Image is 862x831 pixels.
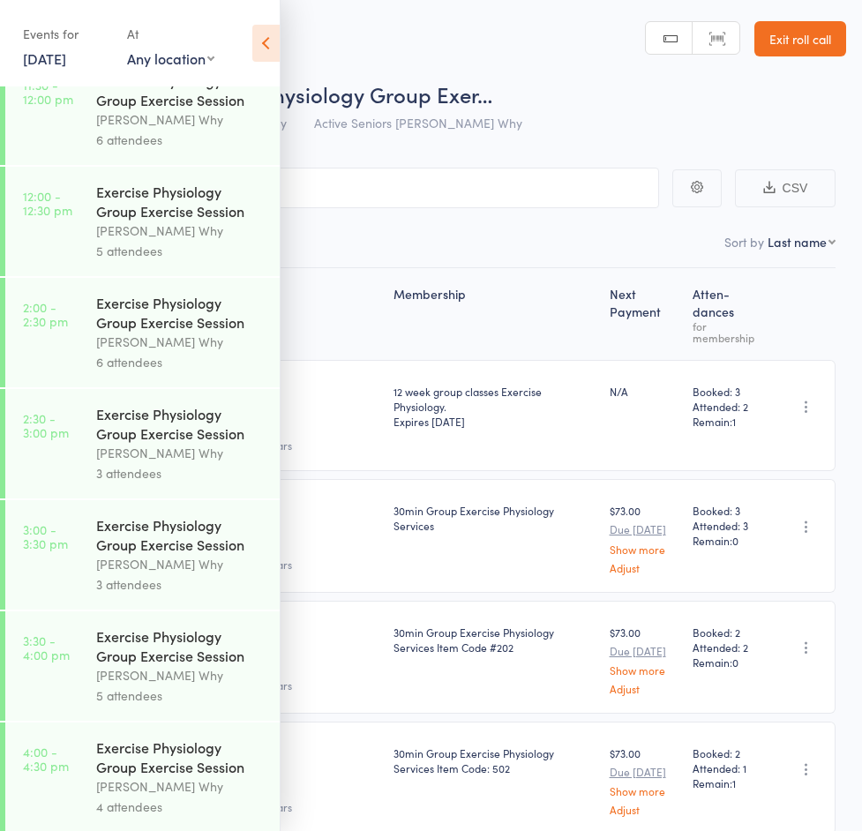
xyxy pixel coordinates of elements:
[693,775,764,790] span: Remain:
[23,300,68,328] time: 2:00 - 2:30 pm
[610,766,678,778] small: Due [DATE]
[693,399,764,414] span: Attended: 2
[394,625,596,655] div: 30min Group Exercise Physiology Services Item Code #202
[394,414,596,429] div: Expires [DATE]
[610,804,678,815] a: Adjust
[96,241,265,261] div: 5 attendees
[96,109,265,130] div: [PERSON_NAME] Why
[23,633,70,662] time: 3:30 - 4:00 pm
[23,411,69,439] time: 2:30 - 3:00 pm
[23,78,73,106] time: 11:30 - 12:00 pm
[96,776,265,797] div: [PERSON_NAME] Why
[96,443,265,463] div: [PERSON_NAME] Why
[610,625,678,694] div: $73.00
[724,233,764,251] label: Sort by
[732,655,738,670] span: 0
[96,352,265,372] div: 6 attendees
[23,745,69,773] time: 4:00 - 4:30 pm
[23,522,68,550] time: 3:00 - 3:30 pm
[693,745,764,760] span: Booked: 2
[96,665,265,685] div: [PERSON_NAME] Why
[5,500,280,610] a: 3:00 -3:30 pmExercise Physiology Group Exercise Session[PERSON_NAME] Why3 attendees
[610,523,678,535] small: Due [DATE]
[610,664,678,676] a: Show more
[314,114,522,131] span: Active Seniors [PERSON_NAME] Why
[175,79,492,109] span: Exercise Physiology Group Exer…
[768,233,827,251] div: Last name
[693,760,764,775] span: Attended: 1
[394,503,596,533] div: 30min Group Exercise Physiology Services
[610,785,678,797] a: Show more
[23,189,72,217] time: 12:00 - 12:30 pm
[754,21,846,56] a: Exit roll call
[693,414,764,429] span: Remain:
[732,775,736,790] span: 1
[5,611,280,721] a: 3:30 -4:00 pmExercise Physiology Group Exercise Session[PERSON_NAME] Why5 attendees
[96,71,265,109] div: Exercise Physiology Group Exercise Session
[693,503,764,518] span: Booked: 3
[394,745,596,775] div: 30min Group Exercise Physiology Services Item Code: 502
[693,320,764,343] div: for membership
[26,168,659,208] input: Search by name
[610,543,678,555] a: Show more
[693,640,764,655] span: Attended: 2
[610,745,678,815] div: $73.00
[610,562,678,573] a: Adjust
[127,19,214,49] div: At
[96,626,265,665] div: Exercise Physiology Group Exercise Session
[96,515,265,554] div: Exercise Physiology Group Exercise Session
[96,293,265,332] div: Exercise Physiology Group Exercise Session
[386,276,603,352] div: Membership
[693,625,764,640] span: Booked: 2
[127,49,214,68] div: Any location
[96,221,265,241] div: [PERSON_NAME] Why
[96,404,265,443] div: Exercise Physiology Group Exercise Session
[5,167,280,276] a: 12:00 -12:30 pmExercise Physiology Group Exercise Session[PERSON_NAME] Why5 attendees
[693,655,764,670] span: Remain:
[5,389,280,498] a: 2:30 -3:00 pmExercise Physiology Group Exercise Session[PERSON_NAME] Why3 attendees
[610,384,678,399] div: N/A
[96,797,265,817] div: 4 attendees
[96,463,265,483] div: 3 attendees
[23,19,109,49] div: Events for
[686,276,771,352] div: Atten­dances
[732,414,736,429] span: 1
[693,533,764,548] span: Remain:
[610,503,678,573] div: $73.00
[610,683,678,694] a: Adjust
[96,332,265,352] div: [PERSON_NAME] Why
[603,276,686,352] div: Next Payment
[96,685,265,706] div: 5 attendees
[96,554,265,574] div: [PERSON_NAME] Why
[23,49,66,68] a: [DATE]
[96,737,265,776] div: Exercise Physiology Group Exercise Session
[732,533,738,548] span: 0
[96,130,265,150] div: 6 attendees
[394,384,596,429] div: 12 week group classes Exercise Physiology.
[693,384,764,399] span: Booked: 3
[693,518,764,533] span: Attended: 3
[610,645,678,657] small: Due [DATE]
[96,182,265,221] div: Exercise Physiology Group Exercise Session
[5,278,280,387] a: 2:00 -2:30 pmExercise Physiology Group Exercise Session[PERSON_NAME] Why6 attendees
[735,169,836,207] button: CSV
[96,574,265,595] div: 3 attendees
[5,56,280,165] a: 11:30 -12:00 pmExercise Physiology Group Exercise Session[PERSON_NAME] Why6 attendees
